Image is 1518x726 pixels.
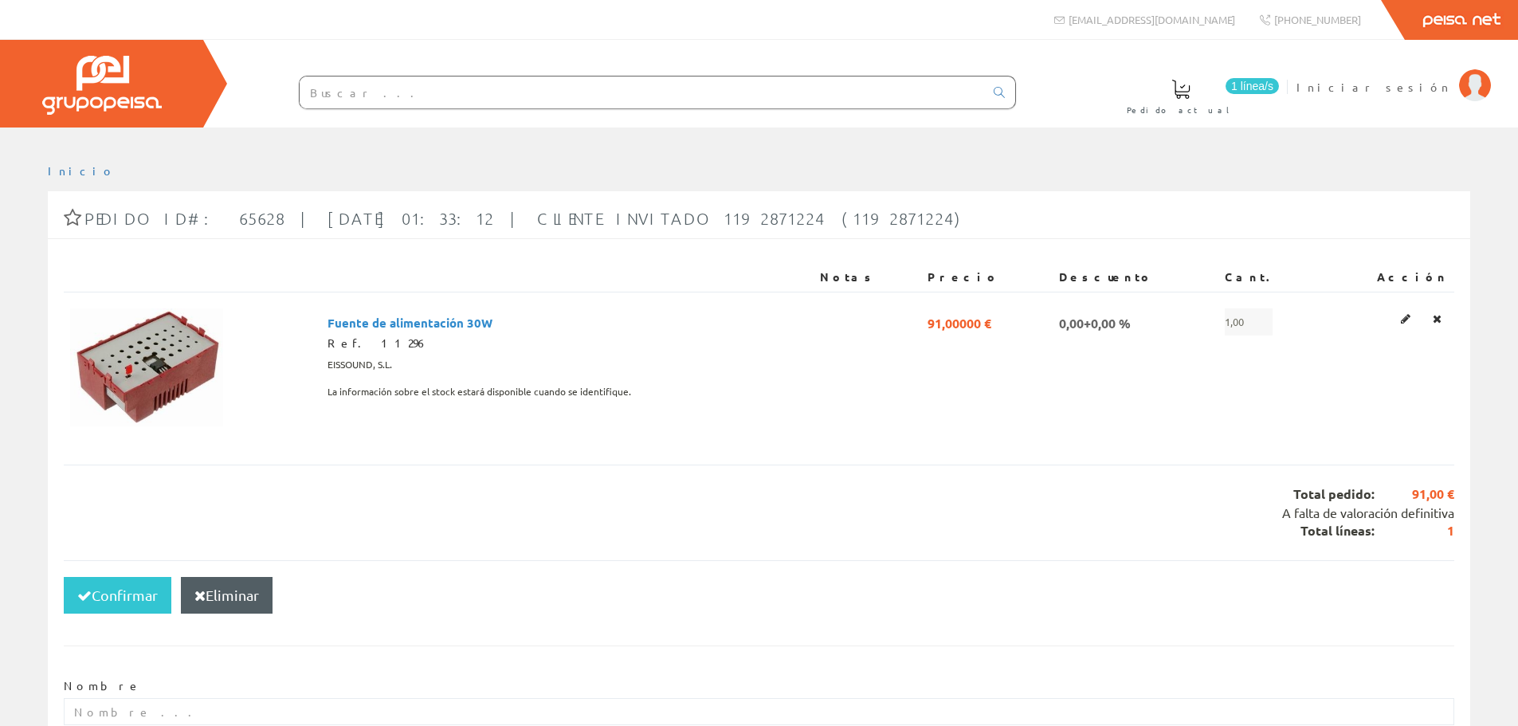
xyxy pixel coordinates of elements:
span: 91,00 € [1375,485,1454,504]
th: Descuento [1053,263,1218,292]
span: EISSOUND, S.L. [328,351,392,379]
span: Iniciar sesión [1296,79,1451,95]
span: 91,00000 € [928,308,991,336]
a: Eliminar [1428,308,1446,329]
button: Eliminar [181,577,273,614]
span: Fuente de alimentación 30W [328,308,492,336]
div: Ref. 11296 [328,336,806,351]
span: Pedido ID#: 65628 | [DATE] 01:33:12 | Cliente Invitado 1192871224 (1192871224) [84,209,967,228]
a: Inicio [48,163,116,178]
a: Iniciar sesión [1296,66,1491,81]
span: Pedido actual [1127,102,1235,118]
span: 1 línea/s [1226,78,1279,94]
span: La información sobre el stock estará disponible cuando se identifique. [328,379,631,406]
span: [PHONE_NUMBER] [1274,13,1361,26]
input: Buscar ... [300,77,984,108]
th: Cant. [1218,263,1324,292]
button: Confirmar [64,577,171,614]
div: Total pedido: Total líneas: [64,465,1454,561]
span: A falta de valoración definitiva [1282,504,1454,520]
th: Precio [921,263,1053,292]
span: 1 [1375,522,1454,540]
a: Editar [1396,308,1415,329]
span: [EMAIL_ADDRESS][DOMAIN_NAME] [1069,13,1235,26]
label: Nombre [64,678,141,694]
input: Nombre ... [64,698,1454,725]
span: 0,00+0,00 % [1059,308,1131,336]
th: Notas [814,263,921,292]
img: Grupo Peisa [42,56,162,115]
img: Foto artículo Fuente de alimentación 30W (192x147.84) [70,308,223,426]
span: 1,00 [1225,308,1273,336]
th: Acción [1324,263,1454,292]
a: 1 línea/s Pedido actual [1111,66,1283,124]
